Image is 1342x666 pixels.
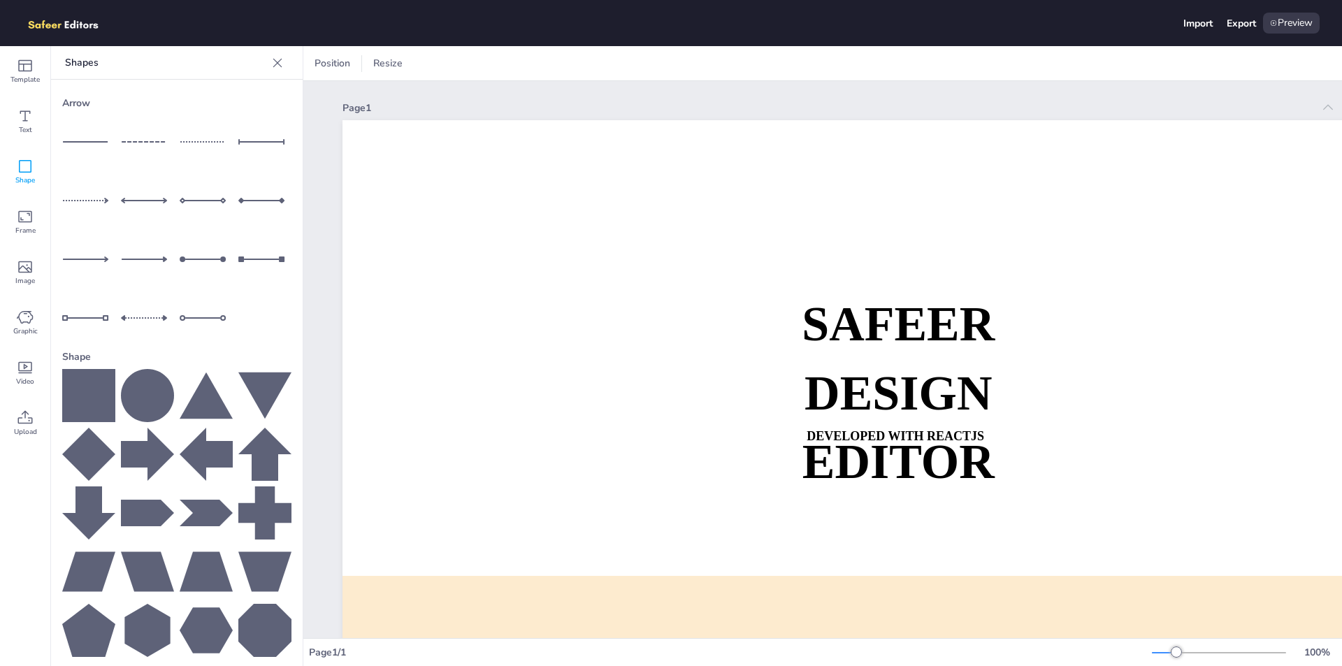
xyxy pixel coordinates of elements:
span: Template [10,74,40,85]
strong: DESIGN EDITOR [802,366,995,488]
span: Upload [14,426,37,437]
span: Image [15,275,35,287]
p: Shapes [65,46,266,80]
div: Arrow [62,91,291,115]
div: Export [1227,17,1256,30]
span: Resize [370,57,405,70]
div: Shape [62,345,291,369]
div: Import [1183,17,1213,30]
span: Position [312,57,353,70]
strong: SAFEER [802,298,995,352]
span: Graphic [13,326,38,337]
div: Preview [1263,13,1320,34]
strong: DEVELOPED WITH REACTJS [807,429,984,443]
span: Video [16,376,34,387]
span: Text [19,124,32,136]
div: Page 1 / 1 [309,646,1152,659]
span: Frame [15,225,36,236]
div: 100 % [1300,646,1334,659]
img: logo.png [22,13,119,34]
div: Page 1 [342,101,1313,115]
span: Shape [15,175,35,186]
